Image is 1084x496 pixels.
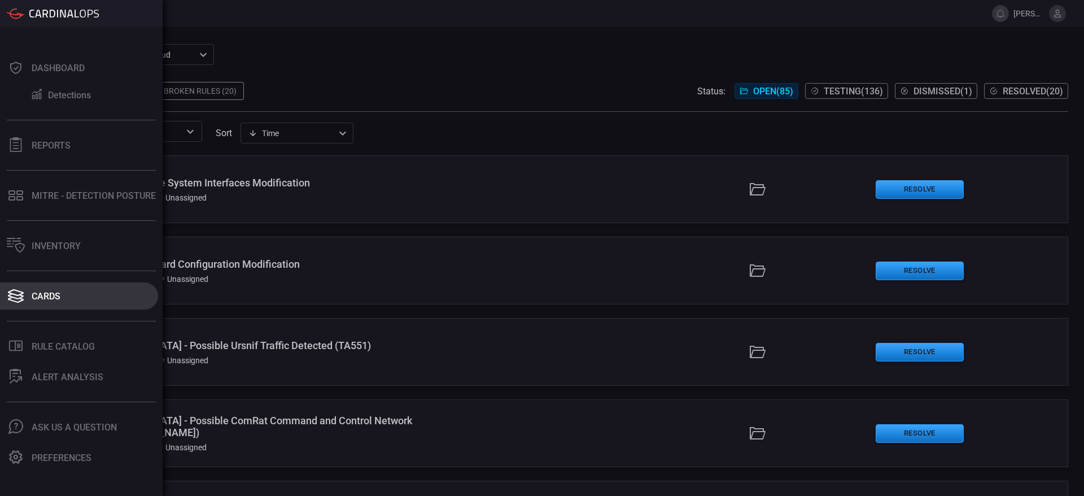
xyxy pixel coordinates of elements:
div: Reports [32,140,71,151]
button: Resolve [876,424,964,443]
div: Unassigned [156,275,208,284]
button: Resolve [876,262,964,280]
span: Status: [697,86,725,97]
div: Unassigned [154,443,207,452]
button: Resolve [876,180,964,199]
div: Rule Catalog [32,341,95,352]
div: Detections [48,90,91,101]
div: Dashboard [32,63,85,73]
button: Testing(136) [805,83,888,99]
button: Dismissed(1) [895,83,977,99]
div: Inventory [32,241,81,251]
div: Palo Alto - Possible ComRat Command and Control Network Traffic (Turla) [84,415,443,438]
div: Unassigned [156,356,208,365]
div: Broken Rules (20) [157,82,244,100]
div: Cards [32,291,60,302]
div: Time [248,128,335,139]
button: Resolved(20) [984,83,1068,99]
div: Fortinet - FortiGuard Configuration Modification [84,258,443,270]
button: Open [182,124,198,140]
span: Testing ( 136 ) [824,86,883,97]
div: ALERT ANALYSIS [32,372,103,382]
div: Preferences [32,453,91,463]
span: Resolved ( 20 ) [1003,86,1063,97]
div: Fortinet - Multiple System Interfaces Modification [84,177,443,189]
button: Resolve [876,343,964,362]
button: Open(85) [735,83,798,99]
span: Dismissed ( 1 ) [913,86,972,97]
div: Palo Alto - Possible Ursnif Traffic Detected (TA551) [84,340,443,351]
div: MITRE - Detection Posture [32,190,156,201]
span: [PERSON_NAME][EMAIL_ADDRESS][PERSON_NAME][DOMAIN_NAME] [1013,9,1044,18]
label: sort [216,128,232,138]
div: Ask Us A Question [32,422,117,433]
span: Open ( 85 ) [753,86,793,97]
div: Unassigned [154,193,207,202]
